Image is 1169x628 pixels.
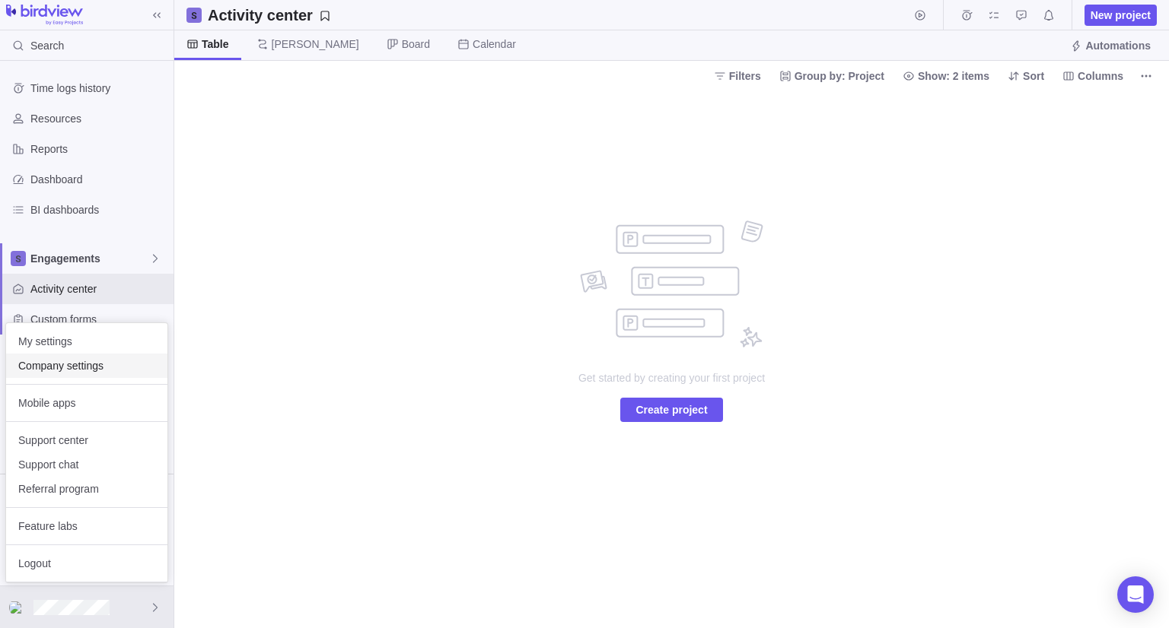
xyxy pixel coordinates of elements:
img: Show [9,601,27,614]
a: Feature labs [6,514,167,538]
span: My settings [18,334,155,349]
span: Referral program [18,481,155,496]
span: Company settings [18,358,155,373]
a: Referral program [6,477,167,501]
a: Logout [6,551,167,576]
span: Feature labs [18,519,155,534]
span: Mobile apps [18,395,155,411]
a: Support center [6,428,167,452]
span: Support chat [18,457,155,472]
div: Sophie Gonthier [9,598,27,617]
span: Support center [18,433,155,448]
a: My settings [6,329,167,354]
span: Logout [18,556,155,571]
a: Support chat [6,452,167,477]
a: Company settings [6,354,167,378]
a: Mobile apps [6,391,167,415]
